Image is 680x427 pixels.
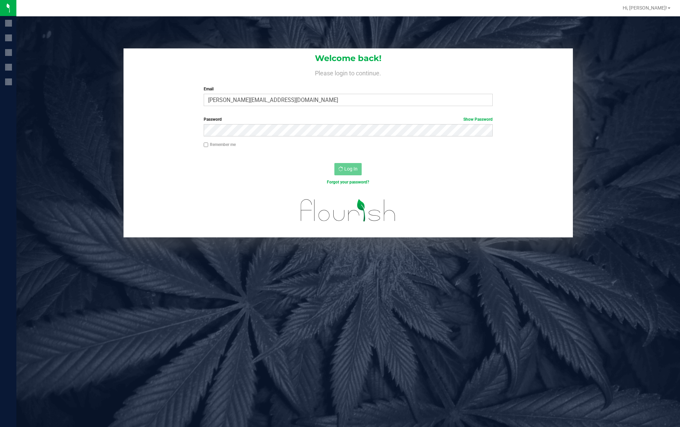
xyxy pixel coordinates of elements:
[204,117,222,122] span: Password
[204,142,236,148] label: Remember me
[204,143,208,147] input: Remember me
[292,192,404,229] img: flourish_logo.svg
[124,54,573,63] h1: Welcome back!
[463,117,493,122] a: Show Password
[327,180,369,185] a: Forgot your password?
[334,163,362,175] button: Log In
[204,86,493,92] label: Email
[344,166,358,172] span: Log In
[124,68,573,76] h4: Please login to continue.
[623,5,667,11] span: Hi, [PERSON_NAME]!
